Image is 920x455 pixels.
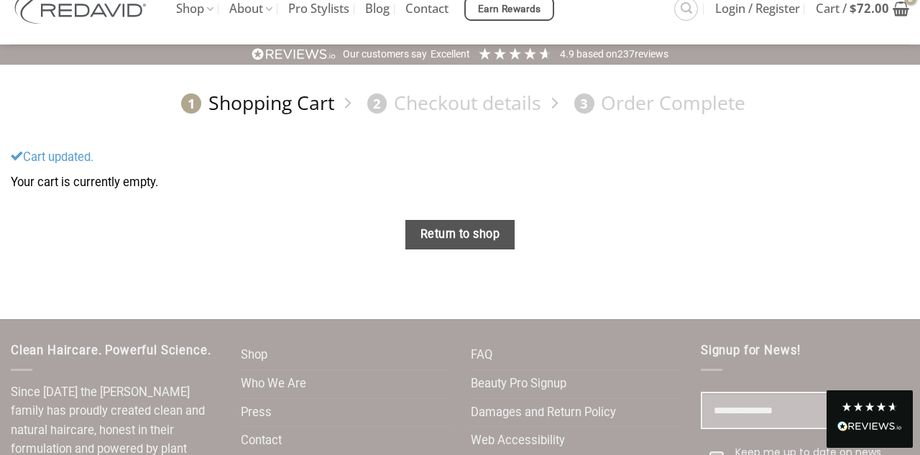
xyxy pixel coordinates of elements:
[241,341,267,369] a: Shop
[477,46,553,61] div: 4.92 Stars
[816,3,889,14] span: Cart /
[11,173,909,193] div: Your cart is currently empty.
[241,399,272,427] a: Press
[431,47,470,62] div: Excellent
[837,418,902,437] div: Read All Reviews
[841,401,898,413] div: 4.8 Stars
[715,3,800,14] span: Login / Register
[175,91,334,116] a: 1Shopping Cart
[405,220,515,249] a: Return to shop
[576,48,617,60] span: Based on
[11,148,909,167] div: Cart updated.
[560,48,576,60] span: 4.9
[367,93,387,114] span: 2
[252,47,336,61] img: REVIEWS.io
[471,341,492,369] a: FAQ
[360,91,541,116] a: 2Checkout details
[635,48,668,60] span: reviews
[11,344,211,357] span: Clean Haircare. Powerful Science.
[471,427,565,455] a: Web Accessibility
[827,390,913,448] div: Read All Reviews
[617,48,635,60] span: 237
[11,80,909,127] nav: Checkout steps
[343,47,427,62] div: Our customers say
[181,93,201,114] span: 1
[471,399,616,427] a: Damages and Return Policy
[241,370,306,398] a: Who We Are
[837,421,902,431] img: REVIEWS.io
[701,392,909,430] input: Email field
[478,1,541,17] span: Earn Rewards
[241,427,282,455] a: Contact
[701,344,801,357] span: Signup for News!
[471,370,566,398] a: Beauty Pro Signup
